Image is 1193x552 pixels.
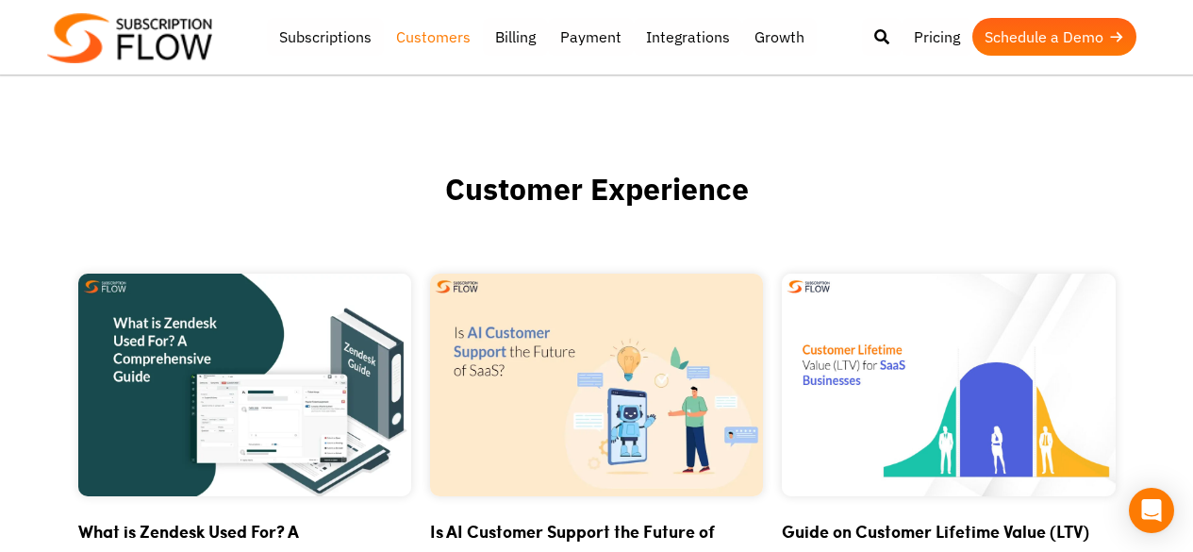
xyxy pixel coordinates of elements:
a: Pricing [902,18,972,56]
div: Open Intercom Messenger [1129,488,1174,533]
a: Billing [483,18,548,56]
a: Payment [548,18,634,56]
a: Schedule a Demo [972,18,1136,56]
img: Guide on Customer Lifetime Value (LTV) for SaaS Businesses [782,274,1115,496]
a: Customers [384,18,483,56]
img: Is AI Customer Support the Future of SaaS? [430,274,763,496]
img: Subscriptionflow [47,13,212,63]
a: Growth [742,18,817,56]
h1: Customer Experience [31,170,1163,255]
a: Subscriptions [267,18,384,56]
a: Integrations [634,18,742,56]
img: What is Zendesk Used For A Comprehensive Guide [78,274,411,496]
